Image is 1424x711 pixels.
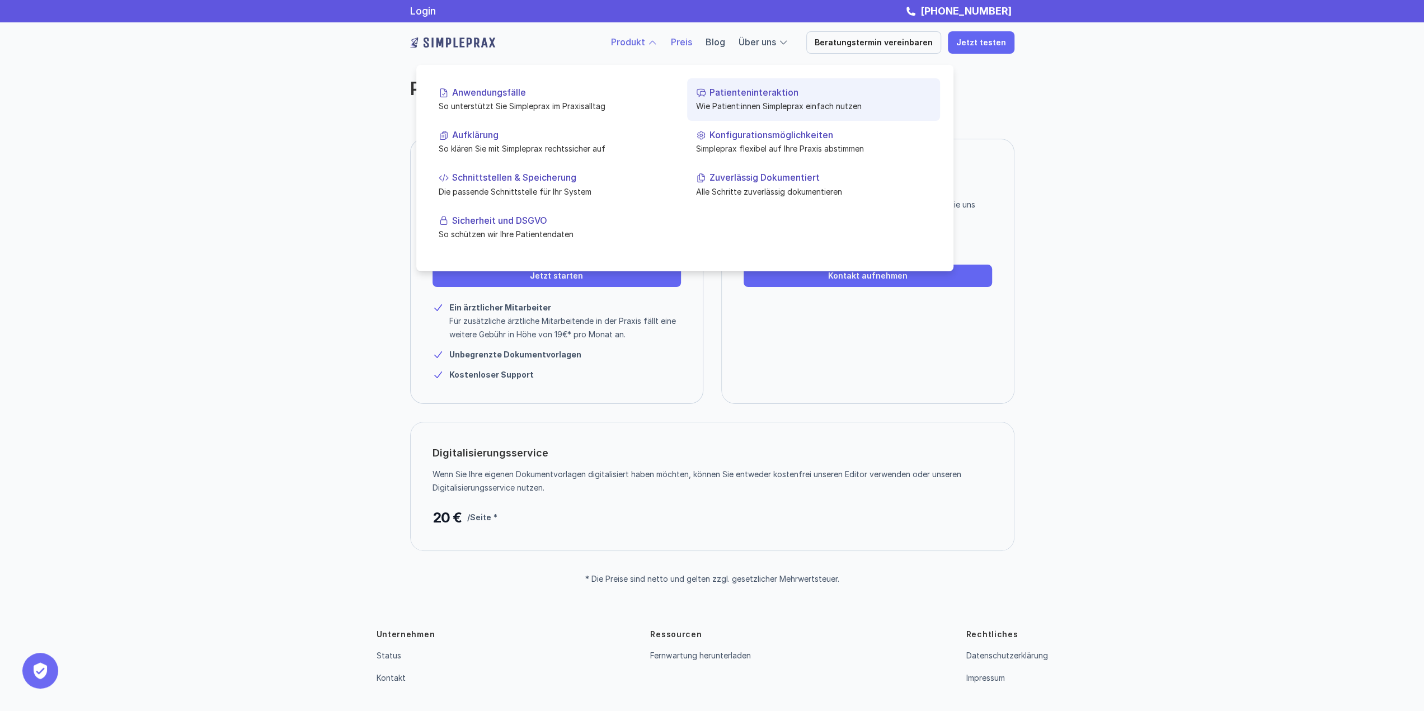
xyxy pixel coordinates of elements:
a: Status [377,651,401,660]
a: PatienteninteraktionWie Patient:innen Simpleprax einfach nutzen [687,78,940,121]
p: Unternehmen [377,629,435,640]
a: Sicherheit und DSGVOSo schützen wir Ihre Patientendaten [430,206,683,248]
p: Ressourcen [650,629,702,640]
a: Zuverlässig DokumentiertAlle Schritte zuverlässig dokumentieren [687,163,940,206]
p: Patienteninteraktion [709,87,931,98]
p: Konfigurationsmöglichkeiten [709,130,931,140]
a: Login [410,5,436,17]
strong: Unbegrenzte Dokumentvorlagen [449,350,581,359]
p: Alle Schritte zuverlässig dokumentieren [696,185,931,197]
a: Blog [706,36,725,48]
strong: Ein ärztlicher Mitarbeiter [449,303,551,312]
a: AnwendungsfälleSo unterstützt Sie Simpleprax im Praxisalltag [430,78,683,121]
a: Impressum [966,673,1004,682]
strong: Kostenloser Support [449,370,534,379]
p: Kontakt aufnehmen [828,271,908,281]
p: Für zusätzliche ärztliche Mitarbeitende in der Praxis fällt eine weitere Gebühr in Höhe von 19€* ... [449,314,681,341]
p: So klären Sie mit Simpleprax rechtssicher auf [439,143,674,154]
p: Wenn Sie Ihre eigenen Dokumentvorlagen digitalisiert haben möchten, können Sie entweder kostenfre... [433,468,984,495]
a: Schnittstellen & SpeicherungDie passende Schnittstelle für Ihr System [430,163,683,206]
a: Jetzt testen [948,31,1014,54]
a: Fernwartung herunterladen [650,651,750,660]
p: Jetzt testen [956,38,1006,48]
a: [PHONE_NUMBER] [918,5,1014,17]
p: Zuverlässig Dokumentiert [709,172,931,183]
p: Jetzt starten [530,271,583,281]
h2: Preis [410,78,830,100]
a: AufklärungSo klären Sie mit Simpleprax rechtssicher auf [430,121,683,163]
p: Aufklärung [452,130,674,140]
a: Jetzt starten [433,265,681,287]
p: Digitalisierungsservice [433,444,548,462]
a: KonfigurationsmöglichkeitenSimpleprax flexibel auf Ihre Praxis abstimmen [687,121,940,163]
p: Rechtliches [966,629,1018,640]
p: /Seite * [467,511,497,524]
p: * Die Preise sind netto und gelten zzgl. gesetzlicher Mehrwertsteuer. [585,575,839,584]
p: 20 € [433,506,462,529]
a: Produkt [611,36,645,48]
a: Preis [671,36,692,48]
a: Über uns [739,36,776,48]
p: Die passende Schnittstelle für Ihr System [439,185,674,197]
a: Beratungstermin vereinbaren [806,31,941,54]
p: Anwendungsfälle [452,87,674,98]
p: So schützen wir Ihre Patientendaten [439,228,674,240]
p: Simpleprax flexibel auf Ihre Praxis abstimmen [696,143,931,154]
a: Kontakt aufnehmen [744,265,992,287]
p: So unterstützt Sie Simpleprax im Praxisalltag [439,100,674,112]
a: Kontakt [377,673,406,682]
p: Schnittstellen & Speicherung [452,172,674,183]
p: Beratungstermin vereinbaren [815,38,933,48]
strong: [PHONE_NUMBER] [920,5,1012,17]
a: Datenschutzerklärung [966,651,1047,660]
p: Sicherheit und DSGVO [452,215,674,225]
p: Wie Patient:innen Simpleprax einfach nutzen [696,100,931,112]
